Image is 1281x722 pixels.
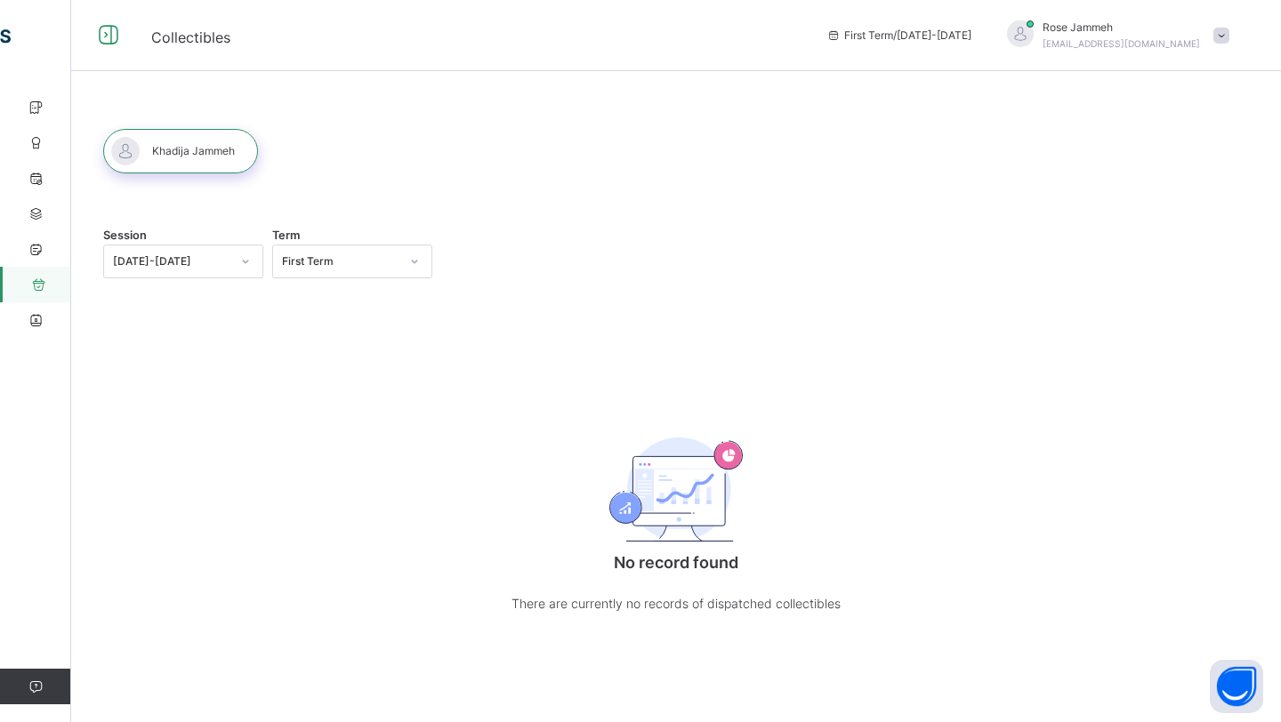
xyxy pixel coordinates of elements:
p: There are currently no records of dispatched collectibles [498,592,854,614]
div: [DATE]-[DATE] [113,253,230,269]
div: First Term [282,253,399,269]
button: Open asap [1210,660,1263,713]
img: academics.830fd61bc8807c8ddf7a6434d507d981.svg [609,437,743,541]
div: RoseJammeh [989,20,1238,52]
p: No record found [498,550,854,574]
span: session/term information [826,28,971,44]
span: Session [103,229,147,242]
span: Rose Jammeh [1043,20,1200,36]
span: Term [272,229,300,242]
span: [EMAIL_ADDRESS][DOMAIN_NAME] [1043,38,1200,49]
span: Collectibles [151,28,230,46]
div: No record found [498,389,854,650]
